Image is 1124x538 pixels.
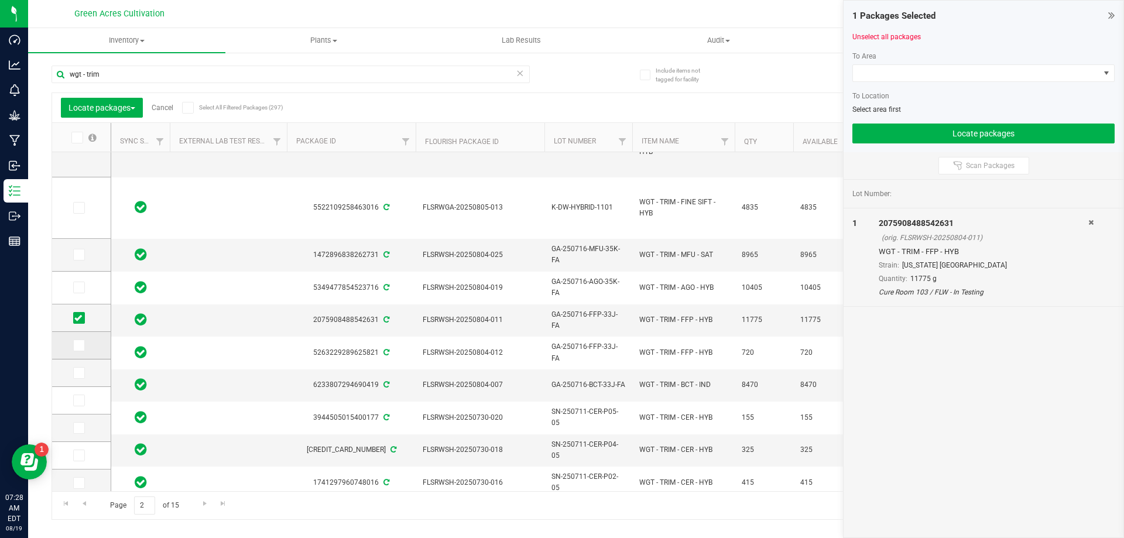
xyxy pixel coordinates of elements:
a: Unselect all packages [852,33,921,41]
a: Filter [715,132,735,152]
span: In Sync [135,474,147,491]
span: [US_STATE] [GEOGRAPHIC_DATA] [902,261,1007,269]
span: Sync from Compliance System [382,251,389,259]
button: Locate packages [852,124,1115,143]
a: Audit [620,28,817,53]
input: 2 [134,496,155,515]
div: WGT - TRIM - FFP - HYB [879,246,1088,258]
span: Sync from Compliance System [382,381,389,389]
inline-svg: Manufacturing [9,135,20,146]
iframe: Resource center [12,444,47,479]
div: 5522109258463016 [285,202,417,213]
span: FLSRWSH-20250804-011 [423,314,537,325]
span: SN-250711-CER-P04-05 [551,439,625,461]
inline-svg: Reports [9,235,20,247]
span: GA-250716-MFU-35K-FA [551,244,625,266]
span: Include items not tagged for facility [656,66,714,84]
iframe: Resource center unread badge [35,443,49,457]
div: 5349477854523716 [285,282,417,293]
span: WGT - TRIM - BCT - IND [639,379,728,390]
span: FLSRWSH-20250804-012 [423,347,537,358]
span: 415 [800,477,845,488]
a: Inventory [28,28,225,53]
button: Locate packages [61,98,143,118]
a: Go to the previous page [76,496,92,512]
span: In Sync [135,409,147,426]
span: To Area [852,52,876,60]
inline-svg: Dashboard [9,34,20,46]
span: Plants [226,35,422,46]
span: WGT - TRIM - CER - HYB [639,444,728,455]
div: 1472896838262731 [285,249,417,261]
span: Sync from Compliance System [382,316,389,324]
span: GA-250716-AGO-35K-FA [551,276,625,299]
a: Plants [225,28,423,53]
a: External Lab Test Result [179,137,271,145]
span: To Location [852,92,889,100]
span: WGT - TRIM - CER - HYB [639,412,728,423]
span: FLSRWSH-20250730-016 [423,477,537,488]
span: 1 [852,218,857,228]
div: 6233807294690419 [285,379,417,390]
span: 11775 g [910,275,937,283]
p: 07:28 AM EDT [5,492,23,524]
span: In Sync [135,344,147,361]
a: Go to the last page [215,496,232,512]
span: Green Acres Cultivation [74,9,165,19]
span: Sync from Compliance System [382,478,389,486]
div: Cure Room 103 / FLW - In Testing [879,287,1088,297]
span: Inventory [28,35,225,46]
span: Quantity: [879,275,907,283]
span: SN-250711-CER-P05-05 [551,406,625,429]
span: FLSRWSH-20250804-019 [423,282,537,293]
button: Scan Packages [938,157,1029,174]
span: 720 [800,347,845,358]
a: Lot Number [554,137,596,145]
span: Clear [516,66,524,81]
span: 4835 [800,202,845,213]
a: Go to the first page [57,496,74,512]
inline-svg: Inbound [9,160,20,172]
span: FLSRWSH-20250730-020 [423,412,537,423]
span: WGT - TRIM - CER - HYB [639,477,728,488]
span: In Sync [135,246,147,263]
span: In Sync [135,441,147,458]
p: 08/19 [5,524,23,533]
a: Filter [150,132,170,152]
span: Lot Number: [852,189,892,199]
span: Select area first [852,105,901,114]
div: [CREDIT_CARD_NUMBER] [285,444,417,455]
span: GA-250716-FFP-33J-FA [551,309,625,331]
span: In Sync [135,279,147,296]
div: 3944505015400177 [285,412,417,423]
span: In Sync [135,199,147,215]
span: In Sync [135,311,147,328]
a: Filter [396,132,416,152]
div: 2075908488542631 [879,217,1088,229]
span: 8965 [800,249,845,261]
span: Sync from Compliance System [389,446,396,454]
inline-svg: Monitoring [9,84,20,96]
span: WGT - TRIM - AGO - HYB [639,282,728,293]
a: Item Name [642,137,679,145]
a: Available [803,138,838,146]
span: 10405 [800,282,845,293]
span: GA-250716-FFP-33J-FA [551,341,625,364]
span: WGT - TRIM - MFU - SAT [639,249,728,261]
div: 5263229289625821 [285,347,417,358]
a: Go to the next page [196,496,213,512]
a: Filter [613,132,632,152]
inline-svg: Grow [9,109,20,121]
div: 2075908488542631 [285,314,417,325]
div: 1741297960748016 [285,477,417,488]
span: 10405 [742,282,786,293]
span: 720 [742,347,786,358]
span: Strain: [879,261,899,269]
span: Sync from Compliance System [382,348,389,357]
a: Package ID [296,137,336,145]
a: Flourish Package ID [425,138,499,146]
span: 8470 [742,379,786,390]
span: FLSRWSH-20250804-007 [423,379,537,390]
input: Search Package ID, Item Name, SKU, Lot or Part Number... [52,66,530,83]
span: Select all records on this page [88,133,97,142]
